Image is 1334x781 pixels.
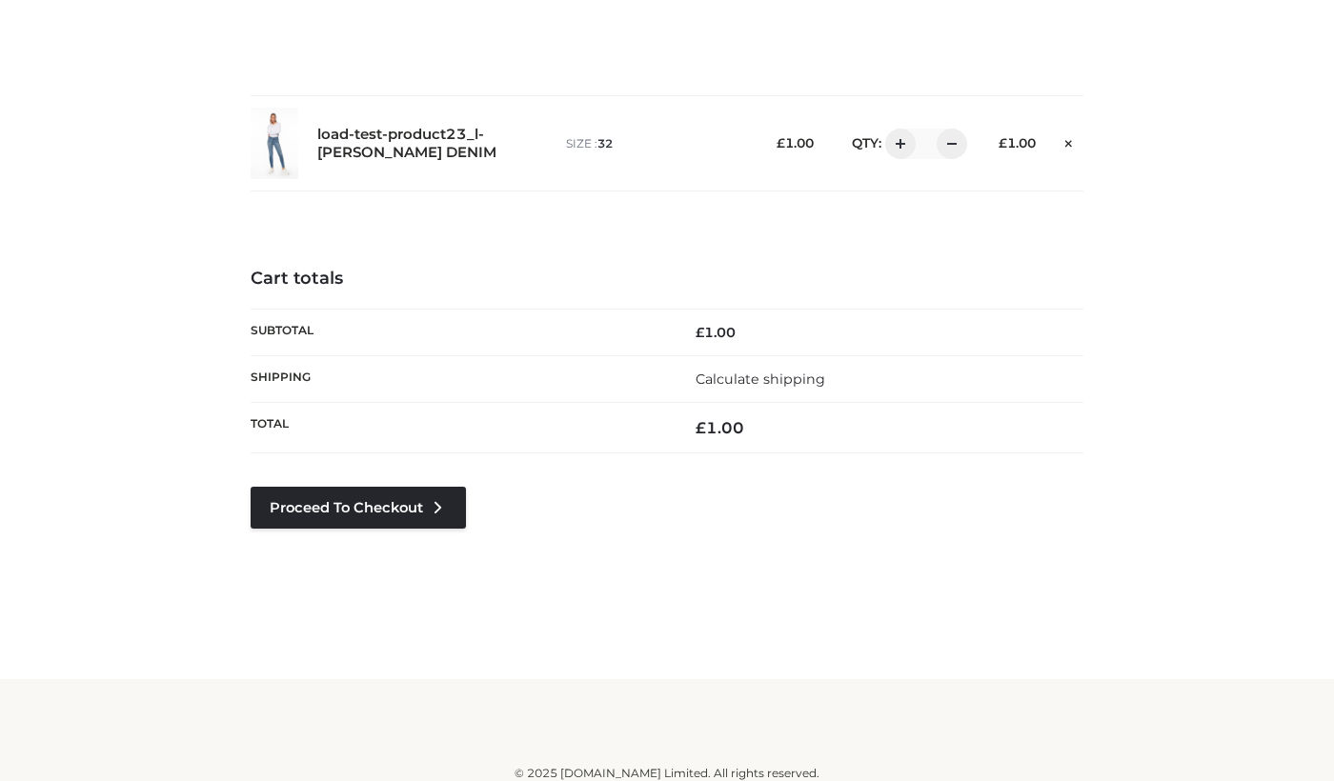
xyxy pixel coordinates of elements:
[251,108,298,179] img: load-test-product23_l-PARKER SMITH DENIM - 32
[777,135,814,150] bdi: 1.00
[833,129,960,159] div: QTY:
[251,487,466,529] a: Proceed to Checkout
[597,136,613,150] span: 32
[696,370,825,388] a: Calculate shipping
[696,418,744,437] bdi: 1.00
[999,135,1007,150] span: £
[696,324,736,341] bdi: 1.00
[317,126,524,162] a: load-test-product23_l-[PERSON_NAME] DENIM
[999,135,1036,150] bdi: 1.00
[251,403,667,453] th: Total
[566,135,738,152] p: size :
[696,324,704,341] span: £
[251,355,667,402] th: Shipping
[251,309,667,355] th: Subtotal
[696,418,706,437] span: £
[251,269,1083,290] h4: Cart totals
[777,135,785,150] span: £
[1055,129,1083,153] a: Remove this item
